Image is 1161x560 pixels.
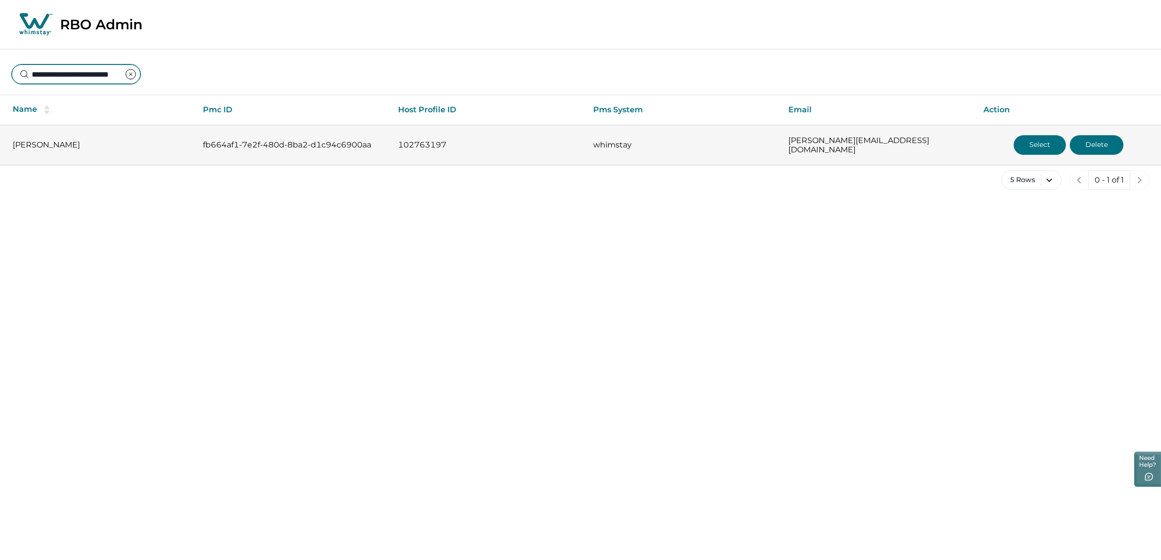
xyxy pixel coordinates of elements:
p: whimstay [593,140,773,150]
p: 102763197 [398,140,578,150]
button: 0 - 1 of 1 [1088,170,1130,190]
button: 5 Rows [1001,170,1061,190]
p: 0 - 1 of 1 [1095,175,1124,185]
th: Pms System [585,95,781,125]
th: Email [781,95,976,125]
button: previous page [1069,170,1089,190]
button: Select [1014,135,1066,155]
button: clear input [121,64,140,84]
p: [PERSON_NAME] [13,140,187,150]
p: RBO Admin [60,16,142,33]
button: next page [1130,170,1149,190]
th: Pmc ID [195,95,390,125]
p: [PERSON_NAME][EMAIL_ADDRESS][DOMAIN_NAME] [788,136,968,155]
th: Host Profile ID [390,95,585,125]
p: fb664af1-7e2f-480d-8ba2-d1c94c6900aa [203,140,382,150]
button: Delete [1070,135,1123,155]
button: sorting [37,105,57,115]
th: Action [976,95,1161,125]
